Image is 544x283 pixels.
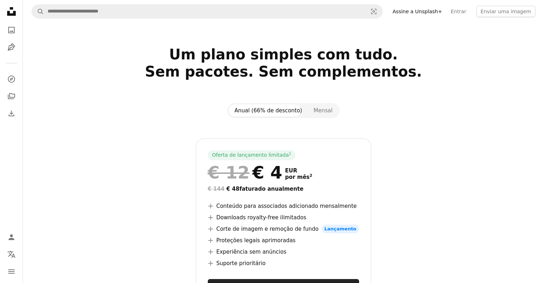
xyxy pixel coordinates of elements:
sup: 2 [310,173,313,178]
button: Pesquisa visual [365,5,382,18]
a: Coleções [4,89,19,103]
button: Pesquise na Unsplash [32,5,44,18]
a: Fotos [4,23,19,37]
a: Ilustrações [4,40,19,54]
span: € 144 [208,186,225,192]
div: € 4 [208,163,282,182]
a: Explorar [4,72,19,86]
a: Início — Unsplash [4,4,19,20]
button: Idioma [4,247,19,262]
div: Oferta de lançamento limitada [208,150,296,160]
span: Lançamento [322,225,359,233]
button: Anual (66% de desconto) [229,104,308,117]
a: Assine a Unsplash+ [388,6,447,17]
span: EUR [285,167,312,174]
a: Histórico de downloads [4,106,19,121]
sup: 1 [289,151,291,156]
a: Entrar / Cadastrar-se [4,230,19,244]
div: € 48 faturado anualmente [208,185,359,193]
li: Conteúdo para associados adicionado mensalmente [208,202,359,210]
li: Proteções legais aprimoradas [208,236,359,245]
a: Entrar [446,6,470,17]
li: Corte de imagem e remoção de fundo [208,225,359,233]
li: Downloads royalty-free ilimitados [208,213,359,222]
h2: Um plano simples com tudo. Sem pacotes. Sem complementos. [53,46,514,97]
li: Experiência sem anúncios [208,248,359,256]
li: Suporte prioritário [208,259,359,268]
button: Mensal [308,104,338,117]
button: Enviar uma imagem [476,6,535,17]
a: 1 [288,152,293,159]
span: por mês [285,174,312,180]
a: 2 [308,174,314,180]
button: Menu [4,264,19,279]
span: € 12 [208,163,250,182]
form: Pesquise conteúdo visual em todo o site [31,4,383,19]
